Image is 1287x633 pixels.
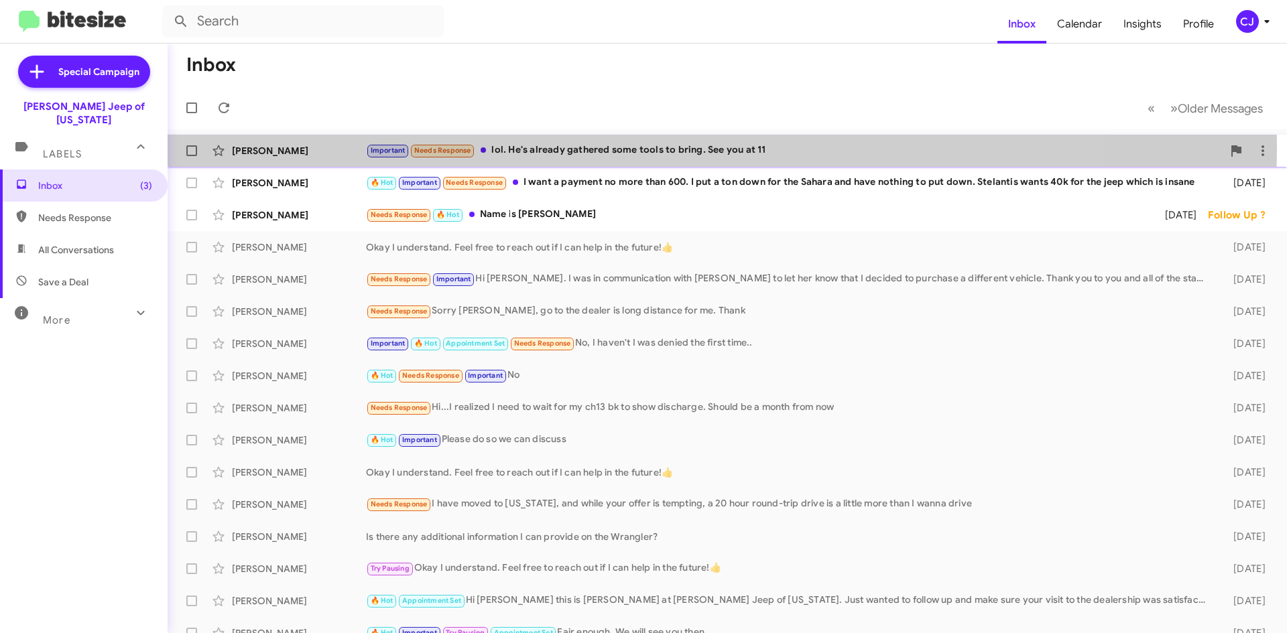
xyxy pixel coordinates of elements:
[140,179,152,192] span: (3)
[232,337,366,350] div: [PERSON_NAME]
[1140,94,1163,122] button: Previous
[38,179,152,192] span: Inbox
[232,498,366,511] div: [PERSON_NAME]
[1212,433,1276,447] div: [DATE]
[1212,562,1276,575] div: [DATE]
[186,54,236,76] h1: Inbox
[1162,94,1271,122] button: Next
[468,371,503,380] span: Important
[371,403,428,412] span: Needs Response
[514,339,571,348] span: Needs Response
[366,175,1212,190] div: I want a payment no more than 600. I put a ton down for the Sahara and have nothing to put down. ...
[371,596,393,605] span: 🔥 Hot
[366,143,1223,158] div: lol. He's already gathered some tools to bring. See you at 11
[1140,94,1271,122] nav: Page navigation example
[371,210,428,219] span: Needs Response
[1212,273,1276,286] div: [DATE]
[1212,337,1276,350] div: [DATE]
[232,273,366,286] div: [PERSON_NAME]
[1178,101,1263,116] span: Older Messages
[446,178,503,187] span: Needs Response
[371,435,393,444] span: 🔥 Hot
[232,240,366,254] div: [PERSON_NAME]
[366,303,1212,319] div: Sorry [PERSON_NAME], go to the dealer is long distance for me. Thank
[366,271,1212,287] div: Hi [PERSON_NAME]. I was in communication with [PERSON_NAME] to let her know that I decided to pur...
[38,211,152,224] span: Needs Response
[366,593,1212,608] div: Hi [PERSON_NAME] this is [PERSON_NAME] at [PERSON_NAME] Jeep of [US_STATE]. Just wanted to follow...
[232,305,366,318] div: [PERSON_NAME]
[1212,466,1276,479] div: [DATE]
[402,371,459,380] span: Needs Response
[1236,10,1259,33] div: CJ
[402,596,461,605] span: Appointment Set
[43,148,82,160] span: Labels
[232,369,366,382] div: [PERSON_NAME]
[366,561,1212,576] div: Okay I understand. Feel free to reach out if I can help in the future!👍
[58,65,139,78] span: Special Campaign
[232,562,366,575] div: [PERSON_NAME]
[366,240,1212,254] div: Okay I understand. Feel free to reach out if I can help in the future!👍
[162,5,444,38] input: Search
[402,435,437,444] span: Important
[232,401,366,415] div: [PERSON_NAME]
[1212,240,1276,254] div: [DATE]
[1212,594,1276,608] div: [DATE]
[371,371,393,380] span: 🔥 Hot
[402,178,437,187] span: Important
[1113,5,1172,44] a: Insights
[1225,10,1272,33] button: CJ
[43,314,70,326] span: More
[371,500,428,508] span: Needs Response
[414,339,437,348] span: 🔥 Hot
[232,208,366,222] div: [PERSON_NAME]
[366,496,1212,512] div: I have moved to [US_STATE], and while your offer is tempting, a 20 hour round-trip drive is a lit...
[1148,208,1208,222] div: [DATE]
[997,5,1046,44] a: Inbox
[366,336,1212,351] div: No, I haven't I was denied the first time..
[1212,401,1276,415] div: [DATE]
[1212,369,1276,382] div: [DATE]
[1208,208,1276,222] div: Follow Up ?
[38,243,114,257] span: All Conversations
[1046,5,1113,44] a: Calendar
[232,176,366,190] div: [PERSON_NAME]
[38,275,88,289] span: Save a Deal
[371,339,406,348] span: Important
[371,307,428,315] span: Needs Response
[366,432,1212,447] div: Please do so we can discuss
[1170,100,1178,117] span: »
[232,594,366,608] div: [PERSON_NAME]
[436,275,471,283] span: Important
[366,207,1148,222] div: Name is [PERSON_NAME]
[232,530,366,543] div: [PERSON_NAME]
[1212,305,1276,318] div: [DATE]
[1148,100,1155,117] span: «
[1212,176,1276,190] div: [DATE]
[366,368,1212,383] div: No
[366,400,1212,415] div: Hi...I realized I need to wait for my ch13 bk to show discharge. Should be a month from now
[1212,498,1276,511] div: [DATE]
[371,564,410,573] span: Try Pausing
[232,433,366,447] div: [PERSON_NAME]
[18,56,150,88] a: Special Campaign
[366,466,1212,479] div: Okay I understand. Feel free to reach out if I can help in the future!👍
[232,144,366,157] div: [PERSON_NAME]
[1212,530,1276,543] div: [DATE]
[371,178,393,187] span: 🔥 Hot
[446,339,505,348] span: Appointment Set
[414,146,471,155] span: Needs Response
[371,275,428,283] span: Needs Response
[436,210,459,219] span: 🔥 Hot
[232,466,366,479] div: [PERSON_NAME]
[366,530,1212,543] div: Is there any additional information I can provide on the Wrangler?
[1172,5,1225,44] a: Profile
[371,146,406,155] span: Important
